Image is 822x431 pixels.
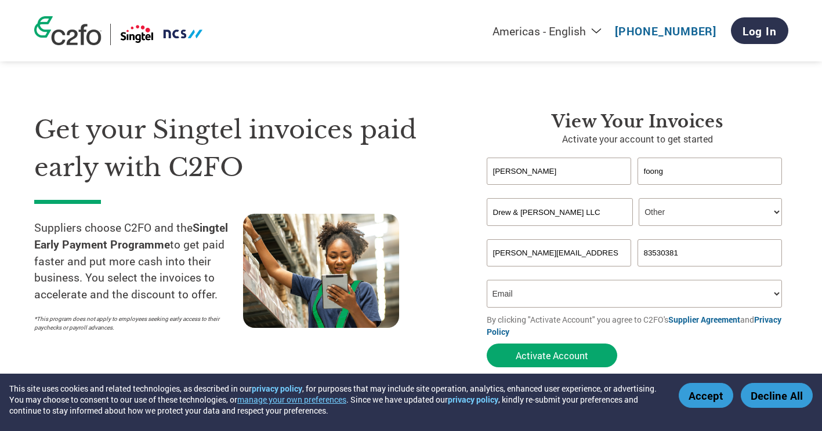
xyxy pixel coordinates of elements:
select: Title/Role [639,198,782,226]
button: manage your own preferences [237,394,346,405]
h3: View your invoices [487,111,788,132]
div: Invalid company name or company name is too long [487,227,783,235]
div: Invalid last name or last name is too long [638,186,783,193]
a: Privacy Policy [487,314,781,337]
a: privacy policy [252,383,302,394]
p: By clicking "Activate Account" you agree to C2FO's and [487,313,788,338]
input: First Name* [487,158,632,185]
p: Activate your account to get started [487,132,788,146]
a: Supplier Agreement [668,314,740,325]
p: Suppliers choose C2FO and the to get paid faster and put more cash into their business. You selec... [34,220,243,303]
button: Activate Account [487,344,617,367]
div: Invalid first name or first name is too long [487,186,632,193]
input: Your company name* [487,198,633,226]
strong: Singtel Early Payment Programme [34,220,228,251]
h1: Get your Singtel invoices paid early with C2FO [34,111,452,186]
p: *This program does not apply to employees seeking early access to their paychecks or payroll adva... [34,315,231,332]
input: Invalid Email format [487,239,632,266]
button: Decline All [741,383,813,408]
input: Last Name* [638,158,783,185]
input: Phone* [638,239,783,266]
img: supply chain worker [243,214,399,328]
div: Inavlid Phone Number [638,268,783,275]
img: c2fo logo [34,16,102,45]
a: privacy policy [448,394,498,405]
div: This site uses cookies and related technologies, as described in our , for purposes that may incl... [9,383,662,416]
button: Accept [679,383,733,408]
div: Inavlid Email Address [487,268,632,275]
a: Log In [731,17,788,44]
img: Singtel [120,24,204,45]
a: [PHONE_NUMBER] [615,24,716,38]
